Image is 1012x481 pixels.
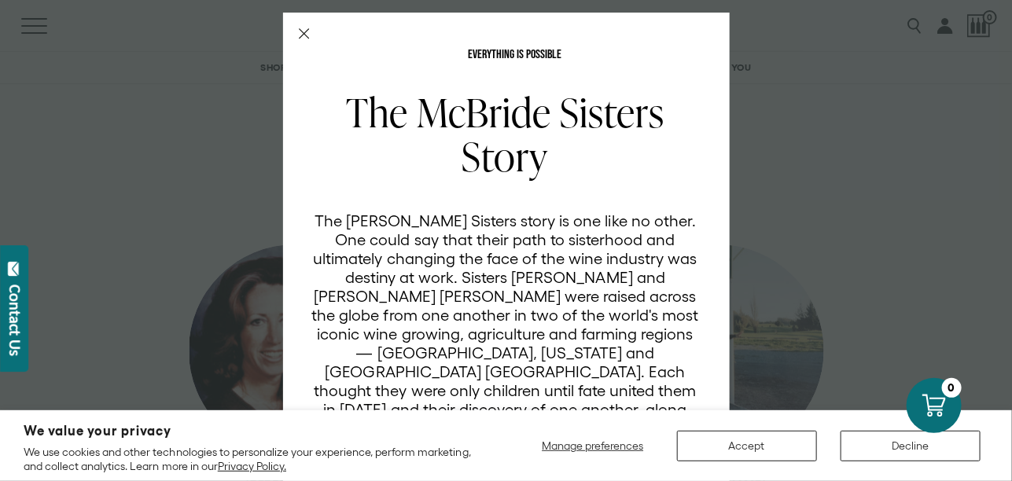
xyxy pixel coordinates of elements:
p: The [PERSON_NAME] Sisters story is one like no other. One could say that their path to sisterhood... [311,211,700,457]
div: Contact Us [7,285,23,356]
h2: We value your privacy [24,424,484,438]
div: 0 [942,378,962,398]
button: Decline [841,431,981,461]
h2: The McBride Sisters Story [311,90,700,178]
button: Manage preferences [532,431,653,461]
a: Privacy Policy. [218,460,286,472]
span: Manage preferences [542,439,643,452]
p: We use cookies and other technologies to personalize your experience, perform marketing, and coll... [24,445,484,473]
button: Accept [677,431,817,461]
p: EVERYTHING IS POSSIBLE [311,49,719,61]
button: Close Modal [299,28,310,39]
